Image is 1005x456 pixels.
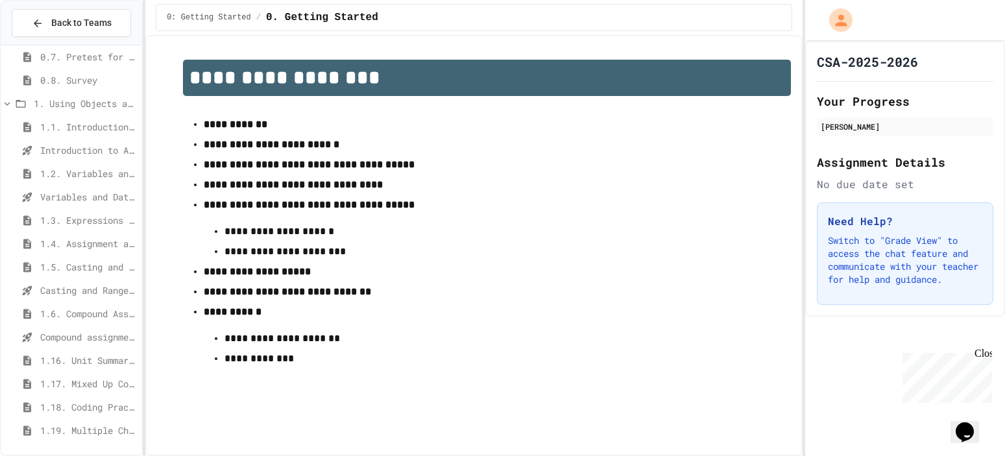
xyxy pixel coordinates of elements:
[256,12,261,23] span: /
[40,307,136,320] span: 1.6. Compound Assignment Operators
[40,120,136,134] span: 1.1. Introduction to Algorithms, Programming, and Compilers
[167,12,251,23] span: 0: Getting Started
[40,260,136,274] span: 1.5. Casting and Ranges of Values
[817,153,993,171] h2: Assignment Details
[40,190,136,204] span: Variables and Data Types - Quiz
[34,97,136,110] span: 1. Using Objects and Methods
[40,354,136,367] span: 1.16. Unit Summary 1a (1.1-1.6)
[40,237,136,250] span: 1.4. Assignment and Input
[51,16,112,30] span: Back to Teams
[40,330,136,344] span: Compound assignment operators - Quiz
[40,424,136,437] span: 1.19. Multiple Choice Exercises for Unit 1a (1.1-1.6)
[5,5,90,82] div: Chat with us now!Close
[40,50,136,64] span: 0.7. Pretest for the AP CSA Exam
[40,143,136,157] span: Introduction to Algorithms, Programming, and Compilers
[821,121,989,132] div: [PERSON_NAME]
[40,400,136,414] span: 1.18. Coding Practice 1a (1.1-1.6)
[266,10,378,25] span: 0. Getting Started
[817,92,993,110] h2: Your Progress
[40,283,136,297] span: Casting and Ranges of variables - Quiz
[40,213,136,227] span: 1.3. Expressions and Output [New]
[828,213,982,229] h3: Need Help?
[12,9,131,37] button: Back to Teams
[951,404,992,443] iframe: chat widget
[40,73,136,87] span: 0.8. Survey
[817,53,918,71] h1: CSA-2025-2026
[897,348,992,403] iframe: chat widget
[816,5,856,35] div: My Account
[40,167,136,180] span: 1.2. Variables and Data Types
[40,377,136,390] span: 1.17. Mixed Up Code Practice 1.1-1.6
[828,234,982,286] p: Switch to "Grade View" to access the chat feature and communicate with your teacher for help and ...
[817,176,993,192] div: No due date set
